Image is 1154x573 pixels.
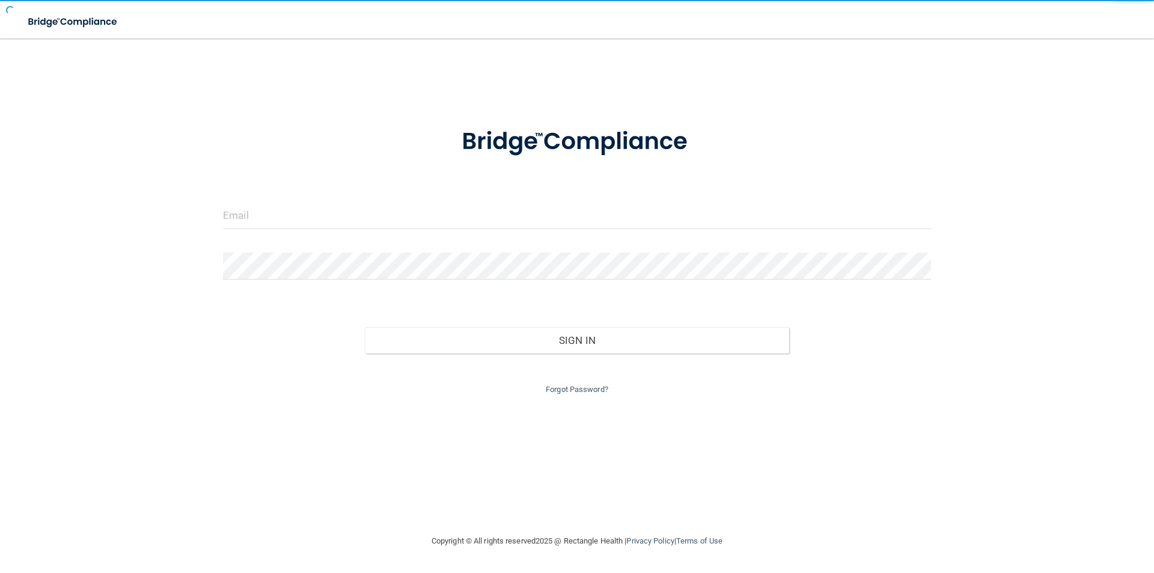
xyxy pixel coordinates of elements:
img: bridge_compliance_login_screen.278c3ca4.svg [18,10,129,34]
a: Privacy Policy [626,536,674,545]
a: Forgot Password? [546,385,608,394]
input: Email [223,202,931,229]
a: Terms of Use [676,536,722,545]
div: Copyright © All rights reserved 2025 @ Rectangle Health | | [358,522,796,560]
button: Sign In [365,327,790,354]
img: bridge_compliance_login_screen.278c3ca4.svg [437,111,717,173]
